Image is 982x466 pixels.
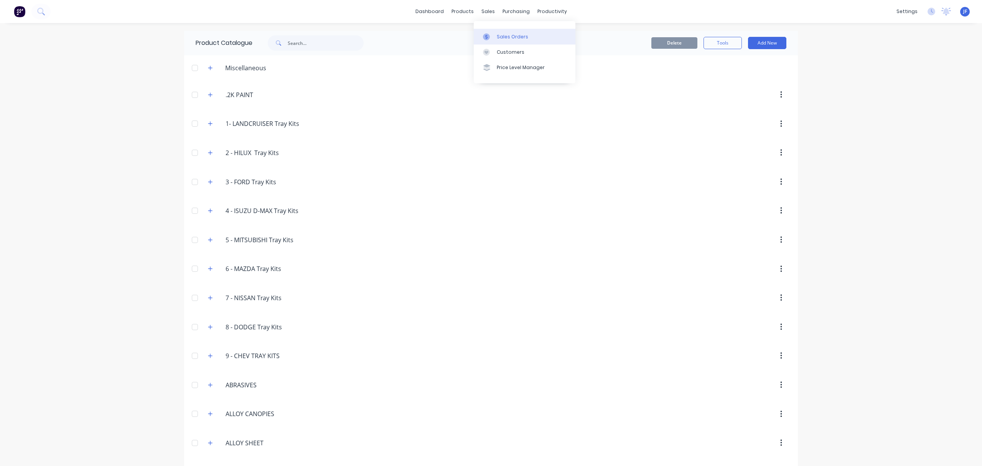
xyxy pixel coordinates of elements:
input: Enter category name [226,90,317,99]
input: Enter category name [226,380,317,390]
input: Enter category name [226,177,317,187]
div: Sales Orders [497,33,528,40]
span: JF [963,8,967,15]
input: Enter category name [226,438,317,448]
div: products [448,6,478,17]
a: Price Level Manager [474,60,575,75]
input: Enter category name [226,351,317,360]
div: sales [478,6,499,17]
input: Enter category name [226,206,317,215]
input: Enter category name [226,148,317,157]
div: Miscellaneous [219,63,272,73]
button: Add New [748,37,786,49]
input: Enter category name [226,322,317,332]
a: dashboard [412,6,448,17]
img: Factory [14,6,25,17]
div: productivity [534,6,571,17]
input: Enter category name [226,235,317,245]
input: Enter category name [226,293,317,302]
button: Delete [651,37,697,49]
input: Search... [288,35,364,51]
div: Price Level Manager [497,64,545,71]
div: Customers [497,49,524,56]
div: Product Catalogue [184,31,252,55]
a: Customers [474,45,575,60]
input: Enter category name [226,264,317,273]
a: Sales Orders [474,29,575,44]
div: purchasing [499,6,534,17]
input: Enter category name [226,409,317,418]
div: settings [893,6,921,17]
button: Tools [704,37,742,49]
input: Enter category name [226,119,317,128]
